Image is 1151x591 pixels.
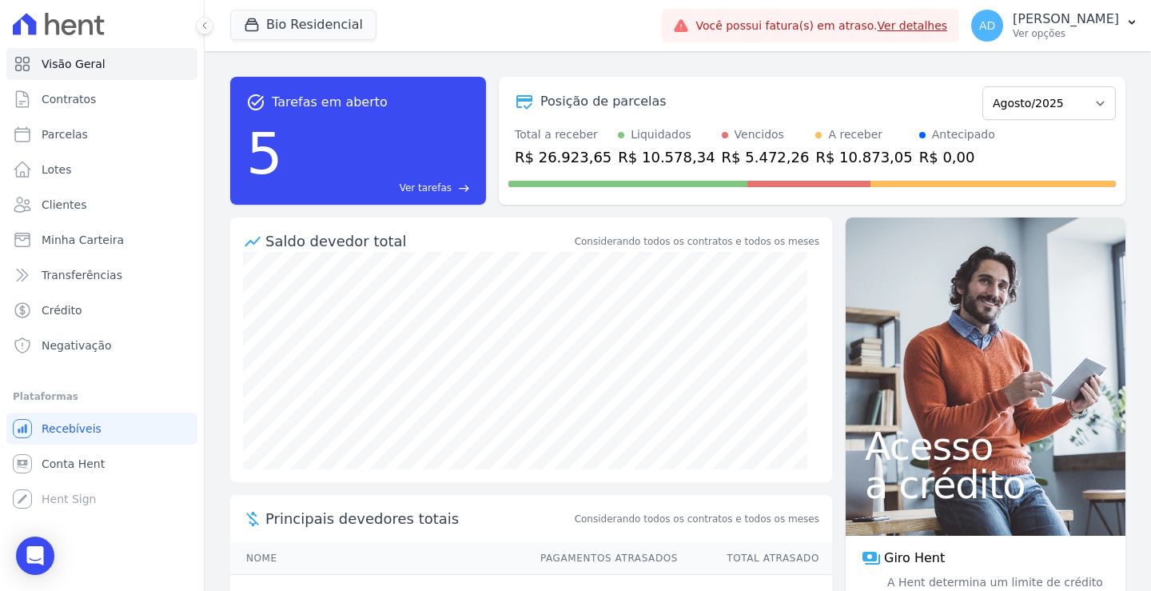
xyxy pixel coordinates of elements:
[265,508,572,529] span: Principais devedores totais
[958,3,1151,48] button: AD [PERSON_NAME] Ver opções
[230,542,525,575] th: Nome
[42,302,82,318] span: Crédito
[515,126,611,143] div: Total a receber
[515,146,611,168] div: R$ 26.923,65
[6,294,197,326] a: Crédito
[42,162,72,178] span: Lotes
[575,234,819,249] div: Considerando todos os contratos e todos os meses
[16,537,54,575] div: Open Intercom Messenger
[42,126,88,142] span: Parcelas
[6,448,197,480] a: Conta Hent
[618,146,715,168] div: R$ 10.578,34
[42,197,86,213] span: Clientes
[6,413,197,445] a: Recebíveis
[400,181,452,195] span: Ver tarefas
[865,465,1106,504] span: a crédito
[631,126,691,143] div: Liquidados
[722,146,810,168] div: R$ 5.472,26
[6,189,197,221] a: Clientes
[679,542,832,575] th: Total Atrasado
[919,146,995,168] div: R$ 0,00
[246,112,283,195] div: 5
[6,154,197,186] a: Lotes
[865,427,1106,465] span: Acesso
[42,56,106,72] span: Visão Geral
[540,92,667,111] div: Posição de parcelas
[42,267,122,283] span: Transferências
[815,146,912,168] div: R$ 10.873,05
[246,93,265,112] span: task_alt
[1013,27,1119,40] p: Ver opções
[828,126,882,143] div: A receber
[42,232,124,248] span: Minha Carteira
[6,224,197,256] a: Minha Carteira
[272,93,388,112] span: Tarefas em aberto
[42,337,112,353] span: Negativação
[695,18,947,34] span: Você possui fatura(s) em atraso.
[525,542,679,575] th: Pagamentos Atrasados
[979,20,995,31] span: AD
[735,126,784,143] div: Vencidos
[1013,11,1119,27] p: [PERSON_NAME]
[6,83,197,115] a: Contratos
[230,10,376,40] button: Bio Residencial
[42,456,105,472] span: Conta Hent
[458,182,470,194] span: east
[6,259,197,291] a: Transferências
[884,549,945,568] span: Giro Hent
[575,512,819,526] span: Considerando todos os contratos e todos os meses
[6,48,197,80] a: Visão Geral
[878,19,948,32] a: Ver detalhes
[6,118,197,150] a: Parcelas
[265,230,572,252] div: Saldo devedor total
[6,329,197,361] a: Negativação
[289,181,470,195] a: Ver tarefas east
[42,91,96,107] span: Contratos
[13,387,191,406] div: Plataformas
[42,421,102,437] span: Recebíveis
[932,126,995,143] div: Antecipado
